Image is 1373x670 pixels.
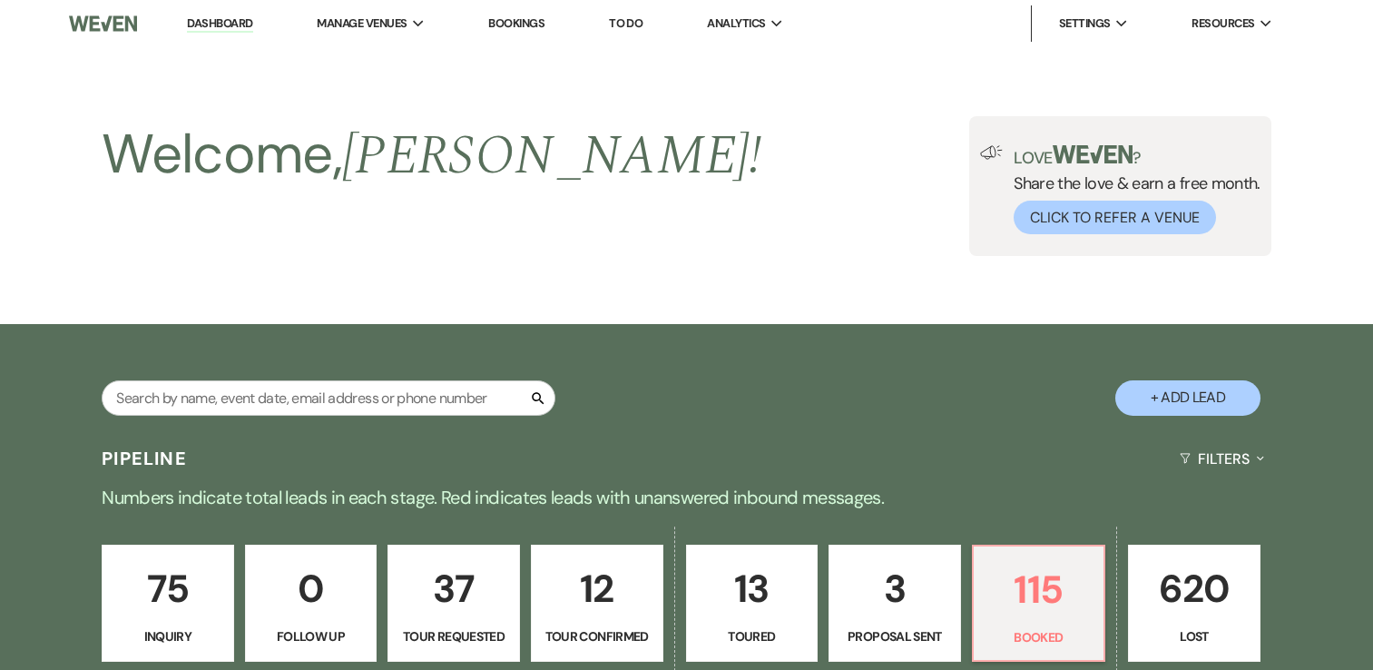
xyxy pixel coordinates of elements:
[543,626,652,646] p: Tour Confirmed
[686,545,819,663] a: 13Toured
[102,116,761,194] h2: Welcome,
[387,545,520,663] a: 37Tour Requested
[698,558,807,619] p: 13
[985,627,1093,647] p: Booked
[707,15,765,33] span: Analytics
[1128,545,1260,663] a: 620Lost
[531,545,663,663] a: 12Tour Confirmed
[1014,145,1260,166] p: Love ?
[1192,15,1254,33] span: Resources
[102,545,234,663] a: 75Inquiry
[113,558,222,619] p: 75
[317,15,407,33] span: Manage Venues
[609,15,642,31] a: To Do
[102,446,187,471] h3: Pipeline
[257,626,366,646] p: Follow Up
[840,626,949,646] p: Proposal Sent
[113,626,222,646] p: Inquiry
[69,5,137,43] img: Weven Logo
[1115,380,1260,416] button: + Add Lead
[543,558,652,619] p: 12
[399,626,508,646] p: Tour Requested
[985,559,1093,620] p: 115
[342,114,761,198] span: [PERSON_NAME] !
[840,558,949,619] p: 3
[1053,145,1133,163] img: weven-logo-green.svg
[1059,15,1111,33] span: Settings
[1172,435,1271,483] button: Filters
[1014,201,1216,234] button: Click to Refer a Venue
[488,15,544,31] a: Bookings
[972,545,1106,663] a: 115Booked
[34,483,1340,512] p: Numbers indicate total leads in each stage. Red indicates leads with unanswered inbound messages.
[980,145,1003,160] img: loud-speaker-illustration.svg
[102,380,555,416] input: Search by name, event date, email address or phone number
[257,558,366,619] p: 0
[698,626,807,646] p: Toured
[1003,145,1260,234] div: Share the love & earn a free month.
[1140,558,1249,619] p: 620
[829,545,961,663] a: 3Proposal Sent
[1140,626,1249,646] p: Lost
[245,545,378,663] a: 0Follow Up
[399,558,508,619] p: 37
[187,15,252,33] a: Dashboard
